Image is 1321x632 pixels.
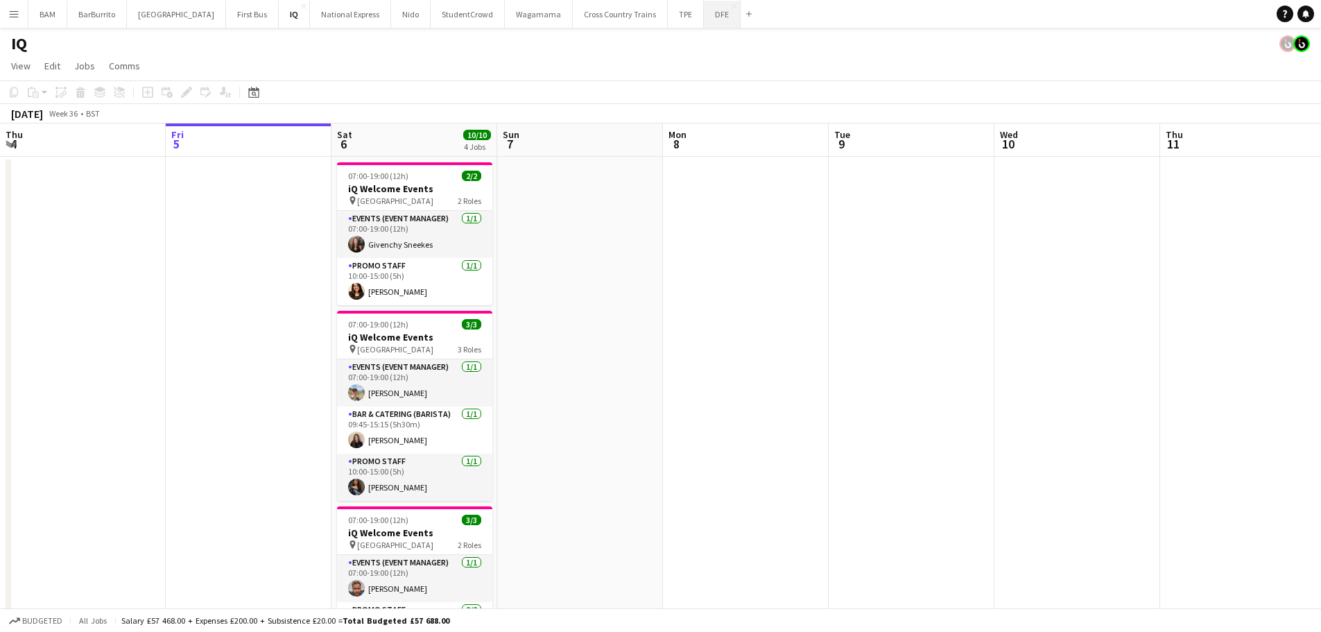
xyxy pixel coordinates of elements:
span: Tue [834,128,850,141]
app-job-card: 07:00-19:00 (12h)3/3iQ Welcome Events [GEOGRAPHIC_DATA]3 RolesEvents (Event Manager)1/107:00-19:0... [337,311,492,501]
span: 07:00-19:00 (12h) [348,319,408,330]
span: 3/3 [462,319,481,330]
h3: iQ Welcome Events [337,527,492,539]
span: 10 [998,136,1018,152]
span: 2 Roles [458,540,481,550]
app-card-role: Events (Event Manager)1/107:00-19:00 (12h)[PERSON_NAME] [337,555,492,602]
span: Sat [337,128,352,141]
h3: iQ Welcome Events [337,182,492,195]
a: Edit [39,57,66,75]
span: Total Budgeted £57 688.00 [343,615,449,626]
button: National Express [310,1,391,28]
app-card-role: Events (Event Manager)1/107:00-19:00 (12h)[PERSON_NAME] [337,359,492,407]
span: Wed [1000,128,1018,141]
button: IQ [279,1,310,28]
button: [GEOGRAPHIC_DATA] [127,1,226,28]
span: 10/10 [463,130,491,140]
span: Fri [171,128,184,141]
span: 07:00-19:00 (12h) [348,515,408,525]
span: 11 [1164,136,1183,152]
span: All jobs [76,615,110,626]
span: 3 Roles [458,344,481,355]
span: 2/2 [462,171,481,181]
span: 8 [666,136,687,152]
span: Comms [109,60,140,72]
button: DFE [704,1,741,28]
span: 2 Roles [458,196,481,206]
span: 9 [832,136,850,152]
button: BAM [28,1,67,28]
button: Budgeted [7,613,64,629]
span: Thu [6,128,23,141]
button: BarBurrito [67,1,127,28]
span: 4 [3,136,23,152]
div: [DATE] [11,107,43,121]
span: View [11,60,31,72]
button: Cross Country Trains [573,1,668,28]
span: Thu [1166,128,1183,141]
app-job-card: 07:00-19:00 (12h)2/2iQ Welcome Events [GEOGRAPHIC_DATA]2 RolesEvents (Event Manager)1/107:00-19:0... [337,162,492,305]
span: Edit [44,60,60,72]
div: 4 Jobs [464,142,490,152]
span: 3/3 [462,515,481,525]
span: 7 [501,136,519,152]
span: 5 [169,136,184,152]
app-card-role: Promo Staff1/110:00-15:00 (5h)[PERSON_NAME] [337,258,492,305]
span: Mon [668,128,687,141]
div: BST [86,108,100,119]
span: [GEOGRAPHIC_DATA] [357,540,433,550]
span: Jobs [74,60,95,72]
app-user-avatar: Tim Bodenham [1293,35,1310,52]
span: Budgeted [22,616,62,626]
span: [GEOGRAPHIC_DATA] [357,344,433,355]
a: View [6,57,36,75]
div: Salary £57 468.00 + Expenses £200.00 + Subsistence £20.00 = [121,615,449,626]
app-card-role: Bar & Catering (Barista)1/109:45-15:15 (5h30m)[PERSON_NAME] [337,407,492,454]
span: 6 [335,136,352,152]
button: First Bus [226,1,279,28]
button: Wagamama [505,1,573,28]
app-card-role: Events (Event Manager)1/107:00-19:00 (12h)Givenchy Sneekes [337,211,492,258]
span: Sun [503,128,519,141]
span: Week 36 [46,108,80,119]
button: StudentCrowd [431,1,505,28]
h1: IQ [11,33,27,54]
span: 07:00-19:00 (12h) [348,171,408,181]
a: Comms [103,57,146,75]
app-user-avatar: Tim Bodenham [1279,35,1296,52]
button: Nido [391,1,431,28]
app-card-role: Promo Staff1/110:00-15:00 (5h)[PERSON_NAME] [337,454,492,501]
button: TPE [668,1,704,28]
h3: iQ Welcome Events [337,331,492,343]
span: [GEOGRAPHIC_DATA] [357,196,433,206]
a: Jobs [69,57,101,75]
